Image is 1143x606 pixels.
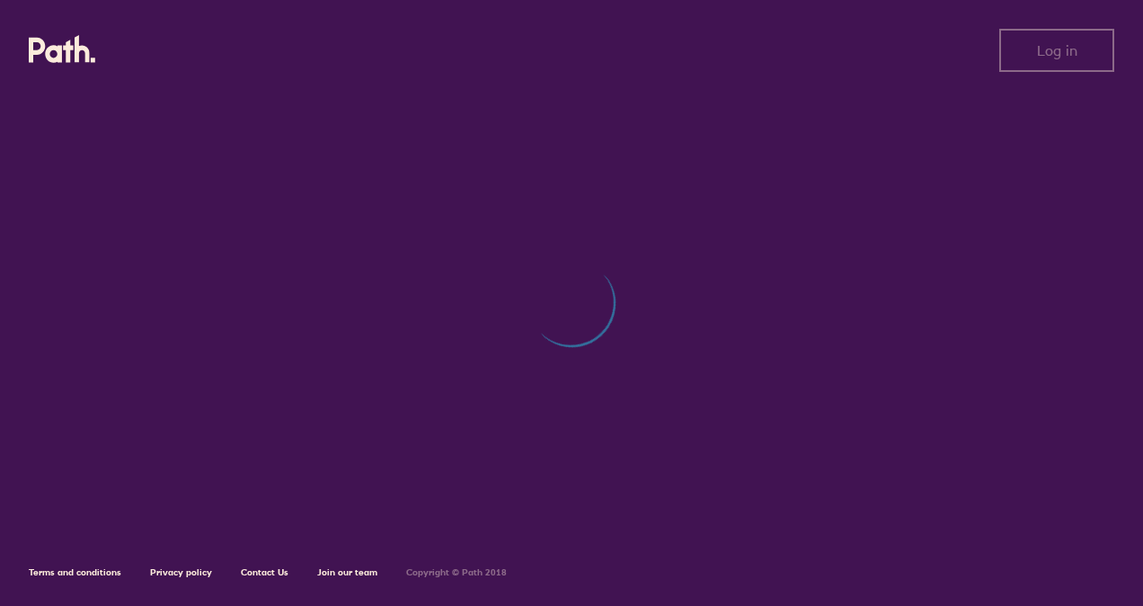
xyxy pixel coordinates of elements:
button: Log in [999,29,1114,72]
span: Log in [1037,42,1077,58]
a: Privacy policy [150,566,212,578]
a: Join our team [317,566,377,578]
a: Contact Us [241,566,288,578]
a: Terms and conditions [29,566,121,578]
h6: Copyright © Path 2018 [406,567,507,578]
